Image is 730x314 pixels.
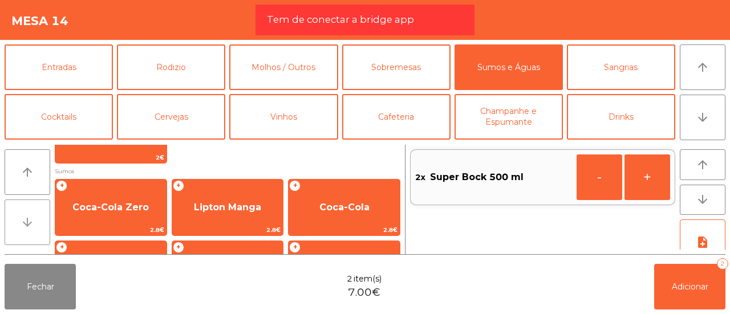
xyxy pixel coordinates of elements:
[415,169,425,186] span: 2x
[430,169,524,186] span: Super Bock 500 ml
[696,111,709,124] i: arrow_downward
[319,202,370,213] span: Coca-Cola
[229,44,338,90] button: Molhos / Outros
[11,13,68,30] h4: Mesa 14
[455,94,563,140] button: Champanhe e Espumante
[567,44,675,90] button: Sangrias
[680,149,725,180] button: arrow_upward
[354,273,382,285] span: item(s)
[172,225,283,235] span: 2.8€
[717,258,728,270] div: 2
[342,44,451,90] button: Sobremesas
[577,154,622,200] button: -
[21,165,34,179] i: arrow_upward
[567,94,675,140] button: Drinks
[194,202,261,213] span: Lipton Manga
[289,242,301,253] span: +
[5,199,50,245] button: arrow_downward
[289,180,301,191] span: +
[55,152,167,163] span: 2€
[680,95,725,140] button: arrow_downward
[696,193,709,206] i: arrow_downward
[21,215,34,229] i: arrow_downward
[654,264,725,309] button: Adicionar2
[56,180,67,191] span: +
[72,202,149,213] span: Coca-Cola Zero
[455,44,563,90] button: Sumos e Águas
[680,44,725,90] button: arrow_upward
[347,273,352,285] span: 2
[696,60,709,74] i: arrow_upward
[117,94,225,140] button: Cervejas
[5,94,113,140] button: Cocktails
[624,154,670,200] button: +
[342,94,451,140] button: Cafeteria
[680,219,725,265] button: note_add
[55,225,167,235] span: 2.8€
[696,235,709,249] i: note_add
[348,285,380,300] span: 7.00€
[173,242,184,253] span: +
[5,149,50,195] button: arrow_upward
[696,158,709,172] i: arrow_upward
[173,180,184,191] span: +
[5,44,113,90] button: Entradas
[672,282,708,292] span: Adicionar
[56,242,67,253] span: +
[267,13,414,27] span: Tem de conectar a bridge app
[289,225,400,235] span: 2.8€
[680,185,725,215] button: arrow_downward
[229,94,338,140] button: Vinhos
[117,44,225,90] button: Rodizio
[5,264,76,309] button: Fechar
[55,166,400,177] span: Sumos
